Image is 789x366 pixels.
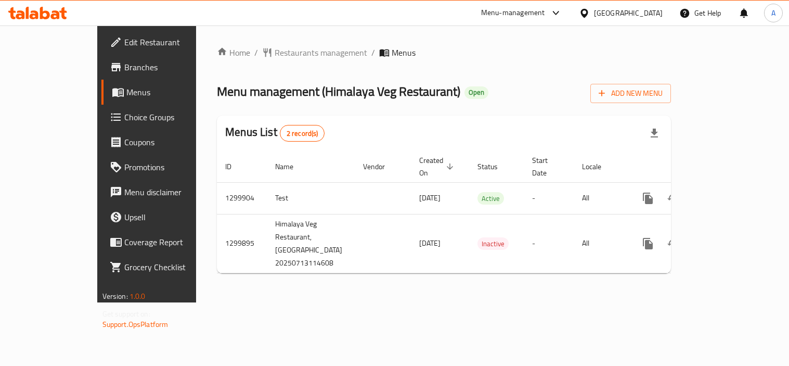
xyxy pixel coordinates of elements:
[481,7,545,19] div: Menu-management
[574,182,627,214] td: All
[124,111,221,123] span: Choice Groups
[636,231,661,256] button: more
[477,238,509,250] span: Inactive
[371,46,375,59] li: /
[124,61,221,73] span: Branches
[101,55,229,80] a: Branches
[126,86,221,98] span: Menus
[280,125,325,142] div: Total records count
[124,211,221,223] span: Upsell
[627,151,744,183] th: Actions
[101,230,229,255] a: Coverage Report
[590,84,671,103] button: Add New Menu
[217,182,267,214] td: 1299904
[771,7,775,19] span: A
[101,155,229,180] a: Promotions
[419,191,441,205] span: [DATE]
[574,214,627,273] td: All
[392,46,416,59] span: Menus
[101,80,229,105] a: Menus
[464,88,488,97] span: Open
[661,186,685,211] button: Change Status
[124,36,221,48] span: Edit Restaurant
[267,214,355,273] td: Himalaya Veg Restaurant,[GEOGRAPHIC_DATA] 20250713114608
[124,161,221,173] span: Promotions
[102,318,169,331] a: Support.OpsPlatform
[124,136,221,148] span: Coupons
[477,192,504,205] div: Active
[661,231,685,256] button: Change Status
[225,124,325,142] h2: Menus List
[124,236,221,248] span: Coverage Report
[419,154,457,179] span: Created On
[532,154,561,179] span: Start Date
[594,7,663,19] div: [GEOGRAPHIC_DATA]
[102,307,150,321] span: Get support on:
[477,237,509,250] div: Inactive
[101,105,229,130] a: Choice Groups
[101,180,229,205] a: Menu disclaimer
[130,289,146,303] span: 1.0.0
[477,160,511,173] span: Status
[101,130,229,155] a: Coupons
[582,160,615,173] span: Locale
[101,205,229,230] a: Upsell
[524,214,574,273] td: -
[599,87,663,100] span: Add New Menu
[280,129,325,138] span: 2 record(s)
[464,86,488,99] div: Open
[101,30,229,55] a: Edit Restaurant
[217,80,460,103] span: Menu management ( Himalaya Veg Restaurant )
[217,151,744,273] table: enhanced table
[262,46,367,59] a: Restaurants management
[636,186,661,211] button: more
[101,255,229,280] a: Grocery Checklist
[275,160,307,173] span: Name
[363,160,398,173] span: Vendor
[275,46,367,59] span: Restaurants management
[524,182,574,214] td: -
[419,236,441,250] span: [DATE]
[217,46,671,59] nav: breadcrumb
[254,46,258,59] li: /
[124,261,221,273] span: Grocery Checklist
[124,186,221,198] span: Menu disclaimer
[267,182,355,214] td: Test
[102,289,128,303] span: Version:
[217,214,267,273] td: 1299895
[477,193,504,205] span: Active
[225,160,245,173] span: ID
[217,46,250,59] a: Home
[642,121,667,146] div: Export file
